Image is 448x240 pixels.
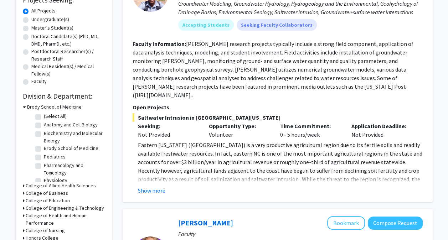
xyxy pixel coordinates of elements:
mat-chip: Seeking Faculty Collaborators [237,19,317,31]
p: Time Commitment: [280,122,341,130]
label: Physiology [44,177,67,184]
p: Eastern [US_STATE] ([GEOGRAPHIC_DATA]) is a very productive agricultural region due to its fertil... [138,141,423,209]
div: Volunteer [204,122,275,139]
label: Doctoral Candidate(s) (PhD, MD, DMD, PharmD, etc.) [31,33,105,48]
div: Not Provided [346,122,417,139]
div: 0 - 5 hours/week [275,122,346,139]
label: Pediatrics [44,153,66,161]
div: Not Provided [138,130,199,139]
h3: College of Allied Health Sciences [26,182,96,189]
h3: Brody School of Medicine [27,103,82,111]
a: [PERSON_NAME] [178,218,233,227]
button: Show more [138,186,165,195]
label: Anatomy and Cell Biology [44,121,98,129]
p: Open Projects [133,103,423,111]
p: Seeking: [138,122,199,130]
label: Undergraduate(s) [31,16,69,23]
span: Saltwater Intrusion in [GEOGRAPHIC_DATA][US_STATE] [133,113,423,122]
label: All Projects [31,7,56,15]
h3: College of Nursing [26,227,65,234]
label: Postdoctoral Researcher(s) / Research Staff [31,48,105,63]
label: Biochemistry and Molecular Biology [44,130,103,145]
iframe: Chat [5,208,30,235]
label: Pharmacology and Toxicology [44,162,103,177]
label: Brody School of Medicine [44,145,98,152]
label: (Select All) [44,113,67,120]
h3: College of Health and Human Performance [26,212,105,227]
fg-read-more: [PERSON_NAME] research projects typically include a strong field component, application of data a... [133,40,413,99]
p: Faculty [178,230,423,238]
h3: College of Business [26,189,68,197]
p: Opportunity Type: [209,122,269,130]
p: Application Deadline: [351,122,412,130]
label: Master's Student(s) [31,24,73,32]
button: Compose Request to Lori Ann Eldridge [368,216,423,230]
button: Add Lori Ann Eldridge to Bookmarks [327,216,365,230]
mat-chip: Accepting Students [178,19,234,31]
b: Faculty Information: [133,40,186,47]
h3: College of Engineering & Technology [26,204,104,212]
label: Faculty [31,78,47,85]
label: Medical Resident(s) / Medical Fellow(s) [31,63,105,78]
h3: College of Education [26,197,70,204]
h2: Division & Department: [23,92,105,100]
